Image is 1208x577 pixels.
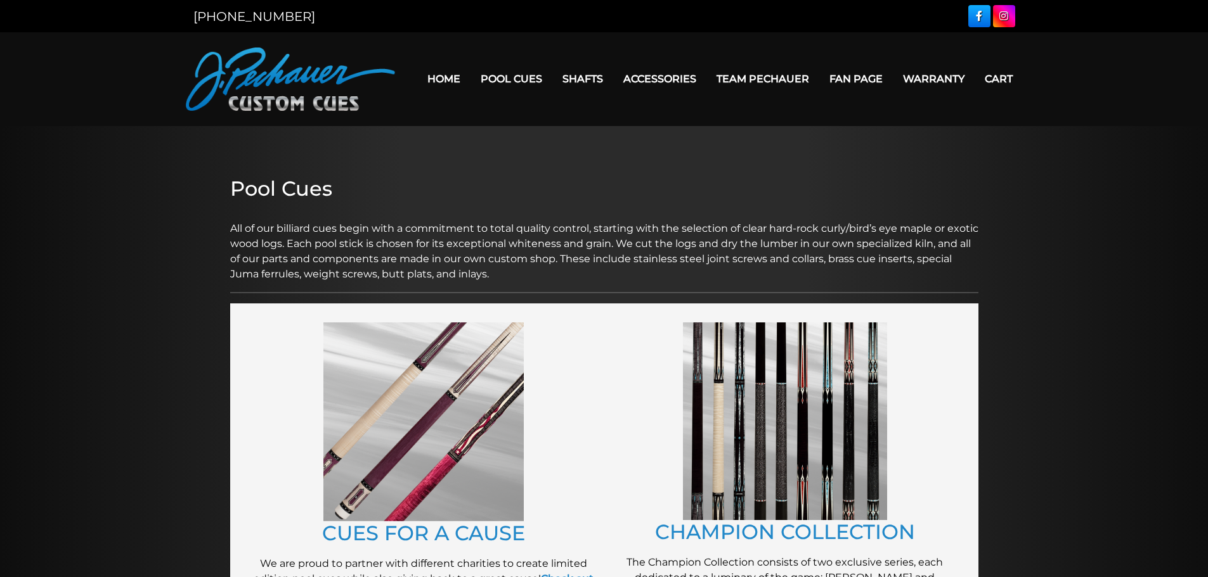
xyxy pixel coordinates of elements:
[230,177,978,201] h2: Pool Cues
[471,63,552,95] a: Pool Cues
[613,63,706,95] a: Accessories
[975,63,1023,95] a: Cart
[322,521,525,545] a: CUES FOR A CAUSE
[552,63,613,95] a: Shafts
[819,63,893,95] a: Fan Page
[893,63,975,95] a: Warranty
[417,63,471,95] a: Home
[706,63,819,95] a: Team Pechauer
[193,9,315,24] a: [PHONE_NUMBER]
[186,48,395,111] img: Pechauer Custom Cues
[655,519,915,544] a: CHAMPION COLLECTION
[230,206,978,282] p: All of our billiard cues begin with a commitment to total quality control, starting with the sele...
